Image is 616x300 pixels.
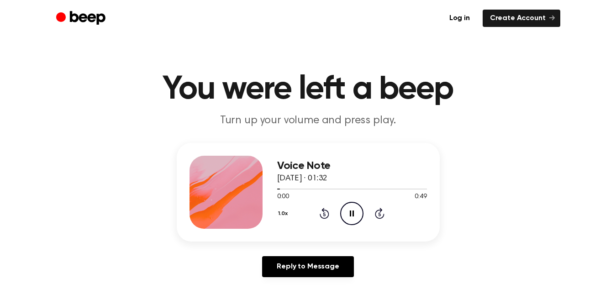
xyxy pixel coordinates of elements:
a: Log in [442,10,477,27]
span: [DATE] · 01:32 [277,174,327,183]
span: 0:00 [277,192,289,202]
p: Turn up your volume and press play. [133,113,484,128]
a: Reply to Message [262,256,353,277]
span: 0:49 [415,192,426,202]
a: Beep [56,10,108,27]
button: 1.0x [277,206,291,221]
a: Create Account [483,10,560,27]
h3: Voice Note [277,160,427,172]
h1: You were left a beep [74,73,542,106]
